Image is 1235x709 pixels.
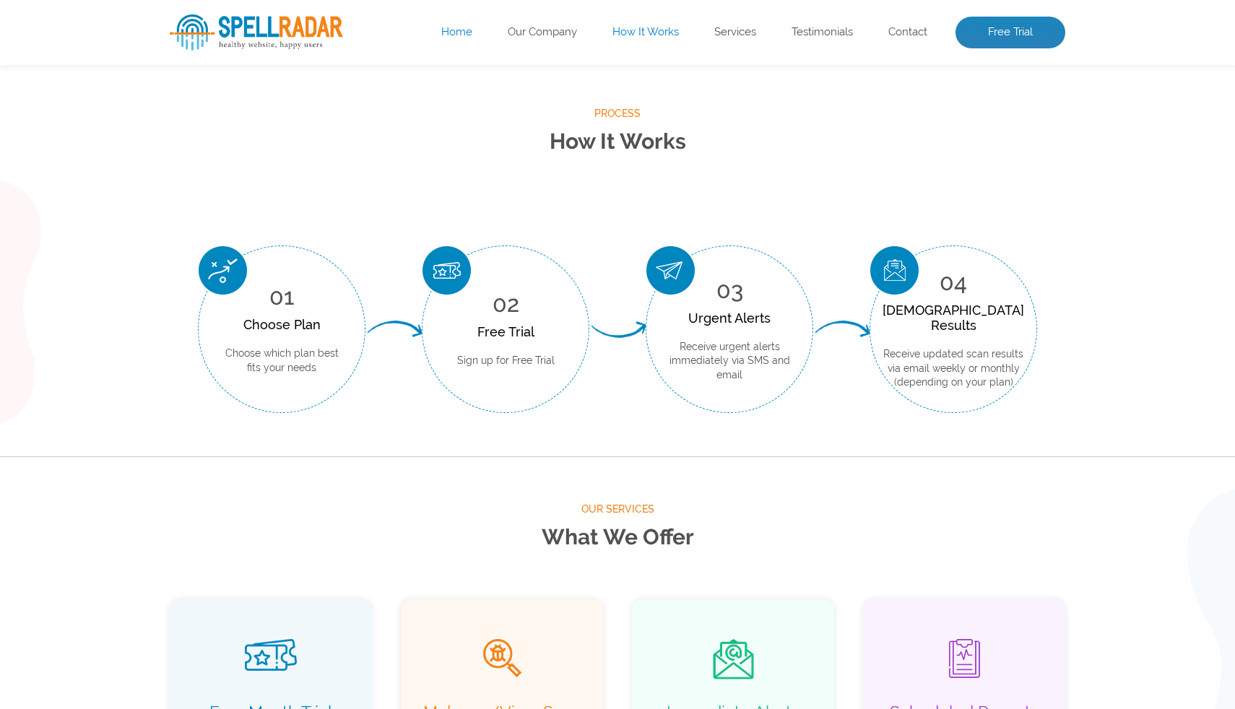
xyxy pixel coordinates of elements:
[612,25,679,40] a: How It Works
[170,58,260,109] span: Free
[170,105,1065,123] span: Process
[888,25,927,40] a: Contact
[883,347,1024,390] p: Receive updated scan results via email weekly or monthly (depending on your plan)
[170,180,567,219] input: Enter Your URL
[508,25,577,40] a: Our Company
[713,639,754,679] img: Immediate Alerts
[949,639,980,678] img: Bi Weekly Reports
[220,317,343,332] div: Choose Plan
[245,639,297,671] img: Free Month Trial
[668,340,791,383] p: Receive urgent alerts immediately via SMS and email
[170,14,343,51] img: SpellRadar
[269,283,294,310] span: 01
[457,324,555,339] div: Free Trial
[493,290,519,317] span: 02
[714,25,756,40] a: Services
[668,310,791,326] div: Urgent Alerts
[711,83,1000,96] img: Free Webiste Analysis
[170,518,1065,557] h2: What We Offer
[940,269,967,295] span: 04
[792,25,853,40] a: Testimonials
[170,234,298,270] button: Scan Website
[716,277,743,303] span: 03
[170,500,1065,518] span: Our Services
[199,246,247,295] img: Choose Plan
[646,246,695,295] img: Urgent Alerts
[220,347,343,375] p: Choose which plan best fits your needs
[422,246,471,295] img: Free Trial
[441,25,472,40] a: Home
[870,246,919,295] img: Scan Result
[170,123,685,170] p: Enter your website’s URL to see spelling mistakes, broken links and more
[457,354,555,368] p: Sign up for Free Trial
[170,58,685,109] h1: Website Analysis
[170,123,1065,161] h2: How It Works
[883,303,1024,333] div: [DEMOGRAPHIC_DATA] Results
[707,47,1065,292] img: Free Webiste Analysis
[483,639,521,677] img: Malware Virus Scan
[955,17,1065,48] a: Free Trial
